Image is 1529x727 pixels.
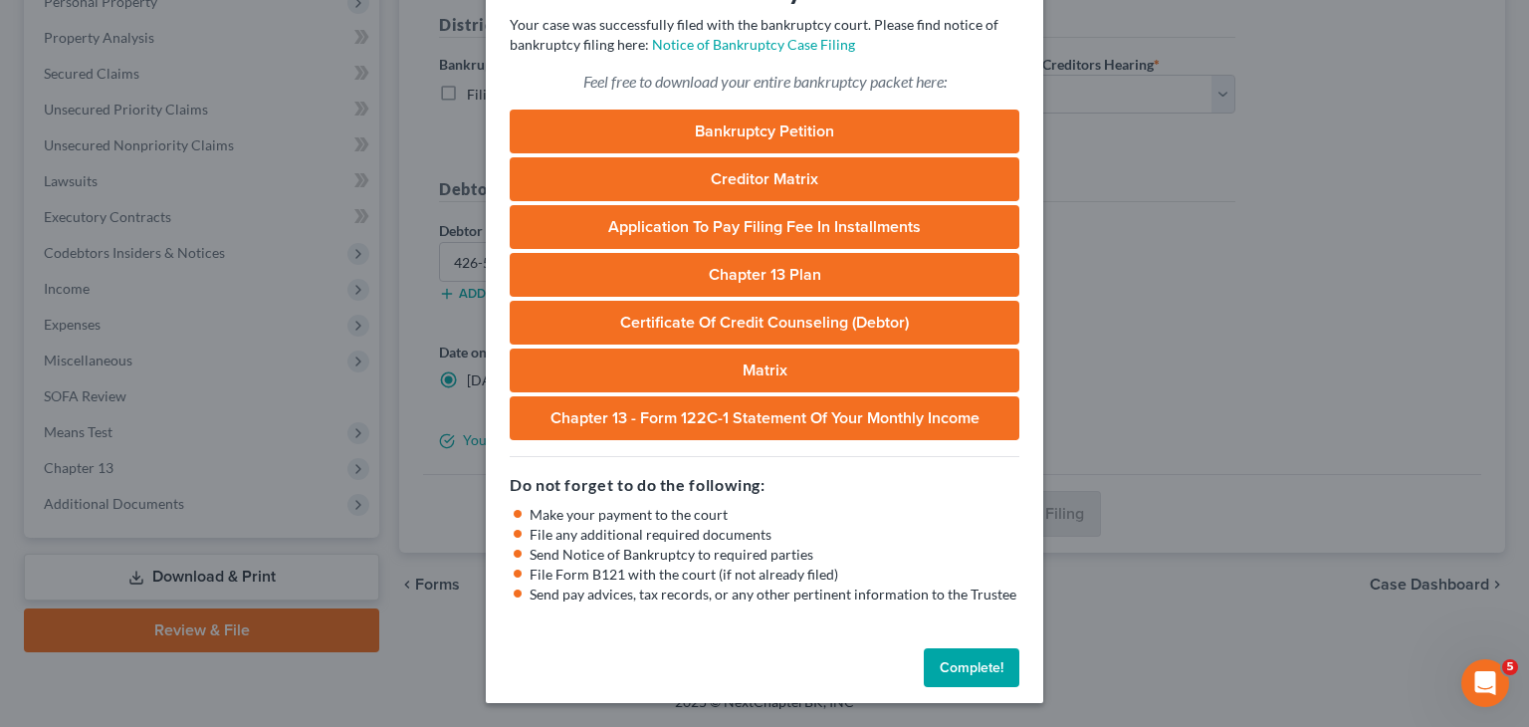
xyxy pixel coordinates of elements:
a: Chapter 13 - Form 122C-1 Statement Of Your Monthly Income [510,396,1019,440]
p: Feel free to download your entire bankruptcy packet here: [510,71,1019,94]
li: Send pay advices, tax records, or any other pertinent information to the Trustee [530,585,1019,605]
a: Application To Pay Filing Fee In Installments [510,205,1019,249]
a: Bankruptcy Petition [510,110,1019,153]
a: Creditor Matrix [510,157,1019,201]
span: Your case was successfully filed with the bankruptcy court. Please find notice of bankruptcy fili... [510,16,998,53]
span: 5 [1502,659,1518,675]
li: Send Notice of Bankruptcy to required parties [530,545,1019,565]
button: Complete! [924,648,1019,688]
a: Notice of Bankruptcy Case Filing [652,36,855,53]
li: Make your payment to the court [530,505,1019,525]
a: Certificate Of Credit Counseling (Debtor) [510,301,1019,345]
a: Matrix [510,349,1019,392]
iframe: Intercom live chat [1461,659,1509,707]
a: Chapter 13 Plan [510,253,1019,297]
li: File any additional required documents [530,525,1019,545]
h5: Do not forget to do the following: [510,473,1019,497]
li: File Form B121 with the court (if not already filed) [530,565,1019,585]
